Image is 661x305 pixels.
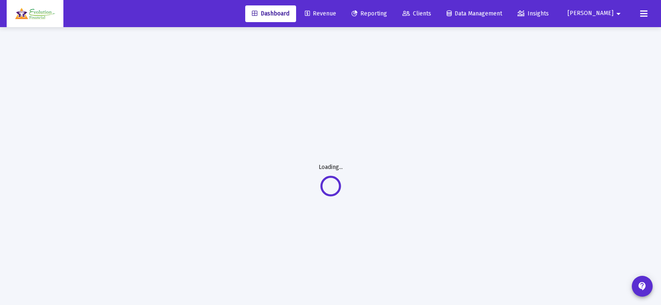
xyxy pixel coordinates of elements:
span: Revenue [305,10,336,17]
span: Data Management [447,10,502,17]
img: Dashboard [13,5,57,22]
span: Reporting [352,10,387,17]
span: Dashboard [252,10,289,17]
a: Revenue [298,5,343,22]
span: [PERSON_NAME] [568,10,613,17]
mat-icon: arrow_drop_down [613,5,623,22]
a: Insights [511,5,555,22]
span: Clients [402,10,431,17]
a: Dashboard [245,5,296,22]
a: Clients [396,5,438,22]
span: Insights [518,10,549,17]
button: [PERSON_NAME] [558,5,633,22]
a: Data Management [440,5,509,22]
a: Reporting [345,5,394,22]
mat-icon: contact_support [637,281,647,291]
